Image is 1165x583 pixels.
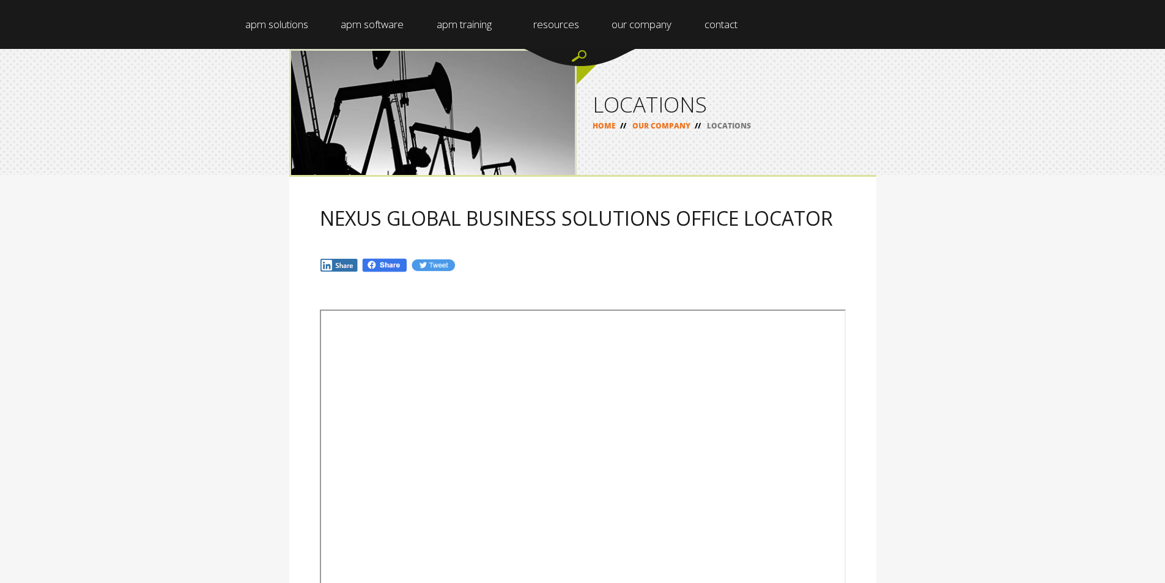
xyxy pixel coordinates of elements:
img: Tw.jpg [411,258,455,272]
a: HOME [593,121,616,131]
span: // [690,121,705,131]
a: OUR COMPANY [632,121,690,131]
h2: NEXUS GLOBAL BUSINESS SOLUTIONS OFFICE LOCATOR [320,207,846,229]
img: Fb.png [361,258,408,273]
h1: LOCATIONS [593,94,860,115]
span: // [616,121,631,131]
img: In.jpg [320,258,359,272]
